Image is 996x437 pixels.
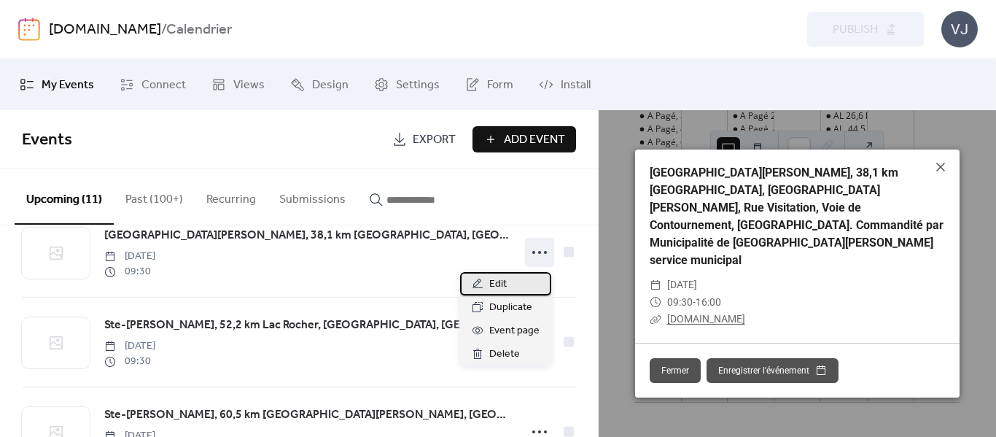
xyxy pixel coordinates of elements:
a: My Events [9,65,105,104]
span: Views [233,77,265,94]
a: Ste-[PERSON_NAME], 52,2 km Lac Rocher, [GEOGRAPHIC_DATA], [GEOGRAPHIC_DATA], Ste-[PERSON_NAME]. C... [104,316,510,335]
div: ​ [650,294,661,312]
div: ​ [650,276,661,294]
span: Ste-[PERSON_NAME], 60,5 km [GEOGRAPHIC_DATA][PERSON_NAME], [GEOGRAPHIC_DATA][PERSON_NAME], Ste-[P... [104,406,510,424]
button: Enregistrer l'événement [707,358,839,383]
a: Design [279,65,359,104]
span: 09:30 [667,296,693,308]
b: Calendrier [166,16,232,44]
span: My Events [42,77,94,94]
span: 09:30 [104,264,155,279]
b: / [161,16,166,44]
span: [DATE] [104,339,155,354]
div: VJ [941,11,978,47]
span: Design [312,77,349,94]
a: [GEOGRAPHIC_DATA][PERSON_NAME], 38,1 km [GEOGRAPHIC_DATA], [GEOGRAPHIC_DATA][PERSON_NAME], Rue Vi... [104,226,510,245]
span: Connect [141,77,186,94]
button: Past (100+) [114,169,195,223]
a: Install [528,65,602,104]
span: Install [561,77,591,94]
span: Add Event [504,131,565,149]
button: Upcoming (11) [15,169,114,225]
img: logo [18,18,40,41]
span: Settings [396,77,440,94]
span: Duplicate [489,299,532,317]
a: [DOMAIN_NAME] [667,313,745,325]
span: [DATE] [667,276,697,294]
a: [DOMAIN_NAME] [49,16,161,44]
a: Export [381,126,467,152]
span: Ste-[PERSON_NAME], 52,2 km Lac Rocher, [GEOGRAPHIC_DATA], [GEOGRAPHIC_DATA], Ste-[PERSON_NAME]. C... [104,317,510,334]
span: 16:00 [696,296,721,308]
span: Delete [489,346,520,363]
span: Export [413,131,456,149]
button: Submissions [268,169,357,223]
span: Form [487,77,513,94]
a: Settings [363,65,451,104]
span: [GEOGRAPHIC_DATA][PERSON_NAME], 38,1 km [GEOGRAPHIC_DATA], [GEOGRAPHIC_DATA][PERSON_NAME], Rue Vi... [104,227,510,244]
span: Events [22,124,72,156]
a: Form [454,65,524,104]
span: 09:30 [104,354,155,369]
span: Event page [489,322,540,340]
span: Edit [489,276,507,293]
button: Recurring [195,169,268,223]
button: Fermer [650,358,701,383]
span: [DATE] [104,249,155,264]
a: [GEOGRAPHIC_DATA][PERSON_NAME], 38,1 km [GEOGRAPHIC_DATA], [GEOGRAPHIC_DATA][PERSON_NAME], Rue Vi... [650,166,944,267]
a: Connect [109,65,197,104]
a: Ste-[PERSON_NAME], 60,5 km [GEOGRAPHIC_DATA][PERSON_NAME], [GEOGRAPHIC_DATA][PERSON_NAME], Ste-[P... [104,406,510,425]
span: - [693,296,696,308]
a: Views [201,65,276,104]
button: Add Event [472,126,576,152]
div: ​ [650,311,661,328]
